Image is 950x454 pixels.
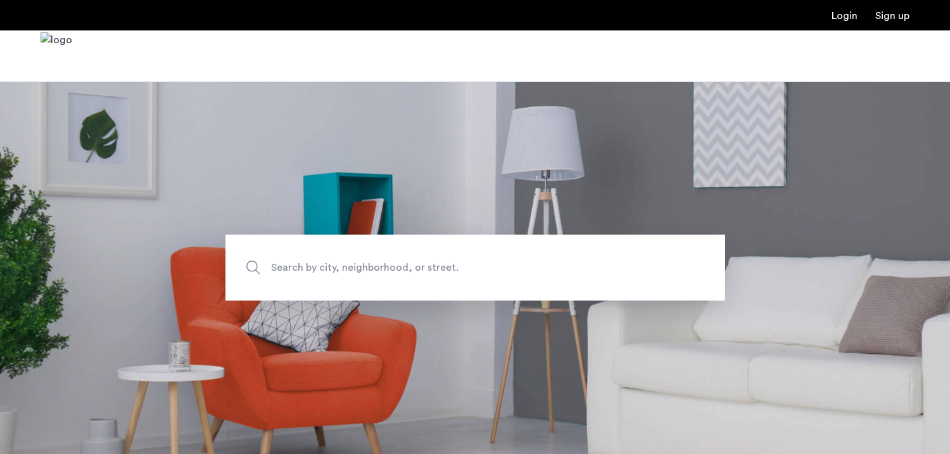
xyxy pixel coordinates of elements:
[225,235,725,301] input: Apartment Search
[41,32,72,80] a: Cazamio Logo
[875,11,909,21] a: Registration
[41,32,72,80] img: logo
[832,11,858,21] a: Login
[271,259,621,276] span: Search by city, neighborhood, or street.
